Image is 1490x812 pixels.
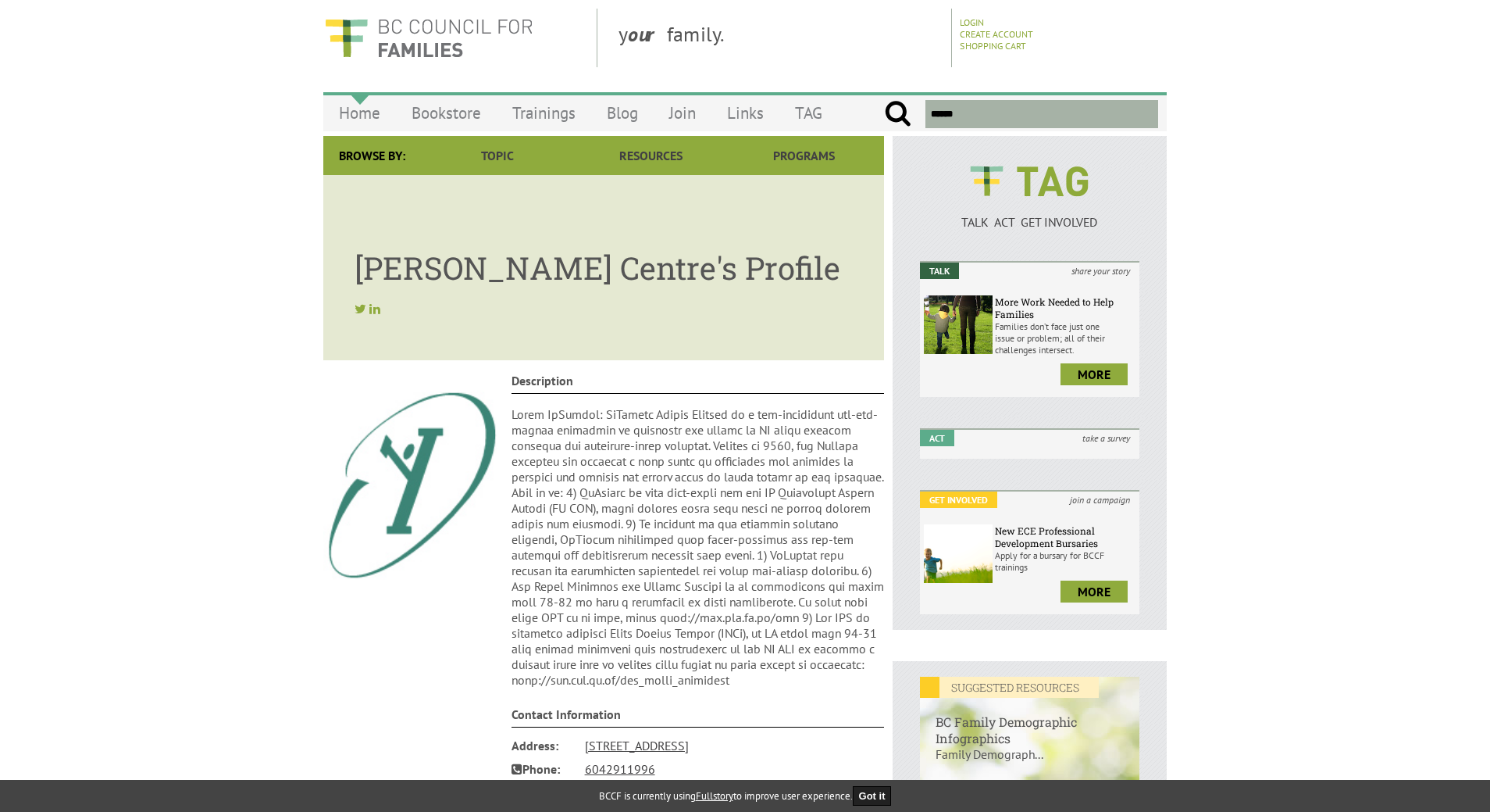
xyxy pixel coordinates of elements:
[959,152,1100,211] img: BCCF's TAG Logo
[960,28,1033,40] a: Create Account
[920,214,1139,230] p: TALK ACT GET INVOLVED
[355,231,853,288] h1: [PERSON_NAME] Centre's Profile
[1060,363,1128,385] a: more
[995,320,1135,356] p: Families don’t face just one issue or problem; all of their challenges intersect.
[779,95,838,131] a: TAG
[1073,430,1139,446] i: take a survey
[323,136,421,175] div: Browse By:
[995,549,1135,573] p: Apply for a bursary for BCCF trainings
[323,9,534,67] img: BC Council for FAMILIES
[995,295,1135,320] h6: More Work Needed to Help Families
[920,199,1139,230] a: TALK ACT GET INVOLVED
[920,492,997,508] em: Get Involved
[920,746,1139,778] p: Family Demograph...
[585,761,655,777] a: 6042911996
[696,789,733,803] a: Fullstory
[853,786,892,806] button: Got it
[512,757,574,781] span: Phone
[884,100,911,128] input: Submit
[1060,581,1128,603] a: more
[512,734,574,757] span: Address
[497,95,591,131] a: Trainings
[323,95,396,131] a: Home
[628,21,667,47] strong: our
[512,406,885,688] p: Lorem IpSumdol: SiTametc Adipis Elitsed do e tem-incididunt utl-etd-magnaa enimadmin ve quisnostr...
[920,430,954,446] em: Act
[591,95,654,131] a: Blog
[920,263,959,279] em: Talk
[995,524,1135,549] h6: New ECE Professional Development Bursaries
[960,40,1026,52] a: Shopping Cart
[1060,492,1139,508] i: join a campaign
[323,373,497,585] img: McCreary Centre Society
[421,136,574,175] a: Topic
[711,95,779,131] a: Links
[920,677,1099,698] em: SUGGESTED RESOURCES
[574,136,727,175] a: Resources
[396,95,497,131] a: Bookstore
[920,698,1139,746] h6: BC Family Demographic Infographics
[960,16,984,28] a: Login
[1062,263,1139,279] i: share your story
[606,9,952,67] div: y family.
[585,738,689,753] a: [STREET_ADDRESS]
[512,373,885,394] h4: Description
[654,95,711,131] a: Join
[728,136,881,175] a: Programs
[512,706,885,728] h4: Contact Information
